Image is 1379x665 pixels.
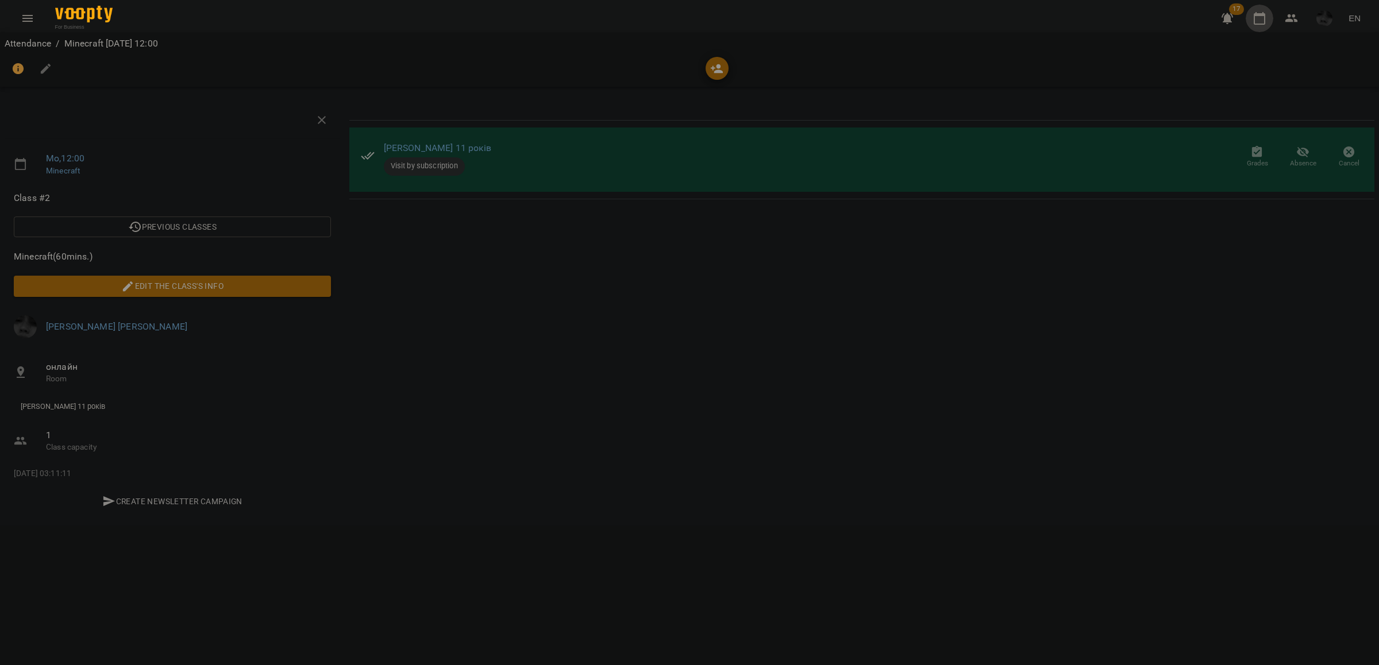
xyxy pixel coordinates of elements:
button: Grades [1234,141,1280,173]
span: Previous Classes [23,220,322,234]
span: Minecraft ( 60 mins. ) [14,250,331,264]
button: EN [1344,7,1365,29]
li: / [56,37,59,51]
span: 17 [1229,3,1244,15]
nav: breadcrumb [5,37,1374,51]
span: Visit by subscription [384,161,465,171]
p: Room [46,373,331,385]
span: For Business [55,24,113,30]
span: EN [1349,12,1361,24]
img: c21352688f5787f21f3ea42016bcdd1d.jpg [1316,10,1332,26]
span: Absence [1290,158,1316,168]
p: Class capacity [46,442,331,453]
button: Previous Classes [14,216,331,237]
a: [PERSON_NAME] [PERSON_NAME] [46,321,187,332]
span: Cancel [1339,158,1359,168]
button: Absence [1280,141,1326,173]
span: Class #2 [14,191,331,205]
a: [PERSON_NAME] 11 років [384,142,491,153]
p: Minecraft [DATE] 12:00 [64,37,158,51]
span: Grades [1247,158,1268,168]
button: Menu [14,5,41,32]
span: Create Newsletter Campaign [18,494,326,508]
a: Mo , 12:00 [46,153,84,164]
button: Cancel [1326,141,1372,173]
span: [PERSON_NAME] 11 років [14,401,112,412]
a: Minecraft [46,166,80,175]
span: 1 [46,428,331,442]
img: c21352688f5787f21f3ea42016bcdd1d.jpg [14,315,37,338]
span: Edit the class's Info [23,279,322,293]
p: [DATE] 03:11:11 [14,468,331,480]
button: Create Newsletter Campaign [14,491,331,512]
button: Edit the class's Info [14,276,331,296]
div: [PERSON_NAME] 11 років [14,397,112,416]
span: онлайн [46,360,331,374]
img: Voopty Logo [55,6,113,22]
a: Attendance [5,38,51,49]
